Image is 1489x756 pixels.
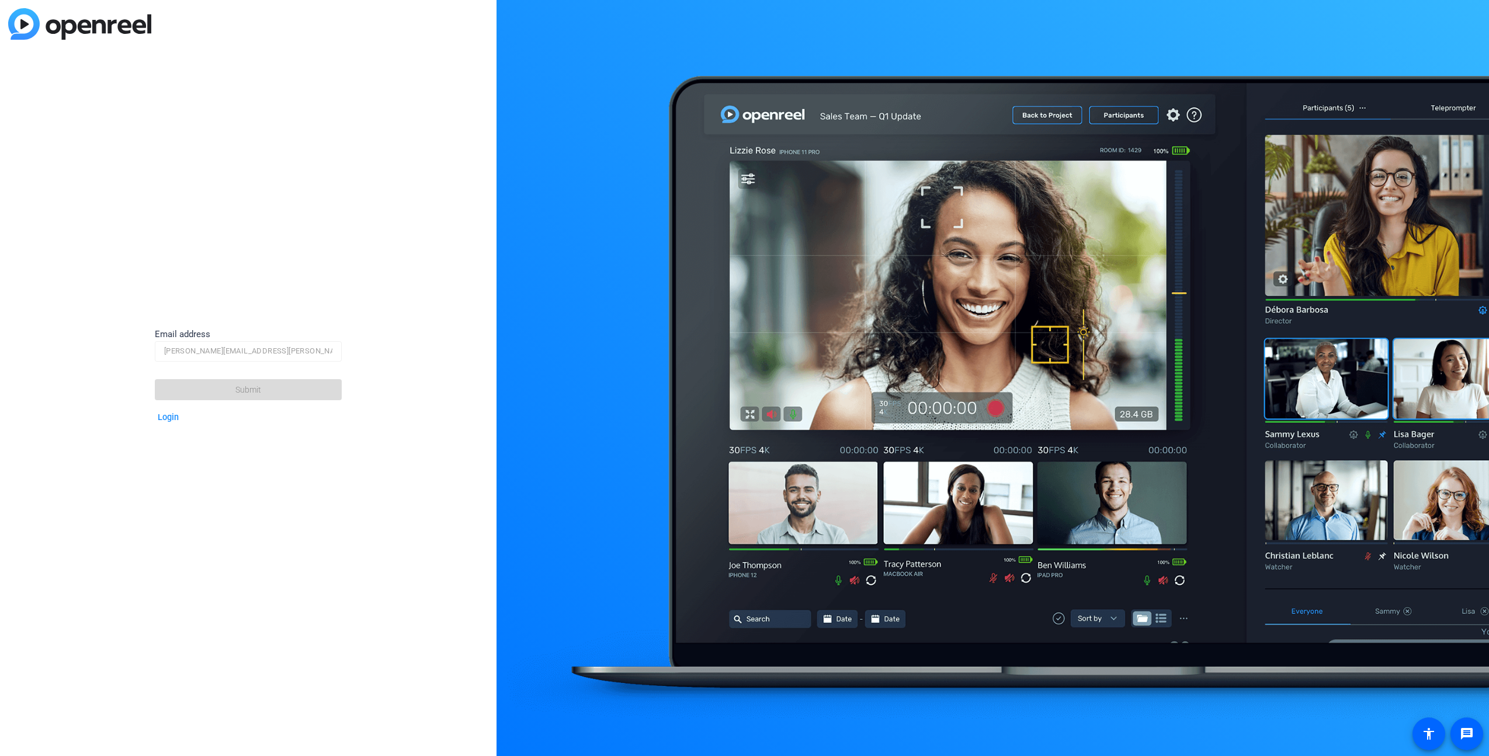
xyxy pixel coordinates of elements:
[1460,727,1474,741] mat-icon: message
[1422,727,1436,741] mat-icon: accessibility
[164,344,332,358] input: Email address
[155,329,210,339] span: Email address
[158,412,179,422] a: Login
[8,8,151,40] img: blue-gradient.svg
